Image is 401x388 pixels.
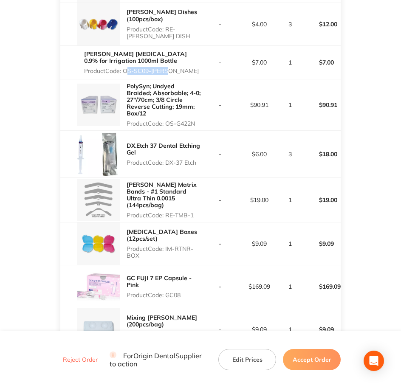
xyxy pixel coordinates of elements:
img: bnBsM2dvaQ [77,308,120,351]
a: [PERSON_NAME] Matrix Bands - #1 Standard Ultra Thin 0.0015 (144pcs/bag) [127,181,197,209]
a: Mixing [PERSON_NAME] (200pcs/bag) [127,314,197,328]
p: $18.00 [302,144,341,164]
p: For Origin Dental Supplier to action [110,351,209,368]
p: 1 [280,59,301,66]
p: $169.09 [302,276,341,297]
button: Edit Prices [218,349,276,370]
p: Product Code: OS-G422N [127,120,200,127]
p: - [201,101,240,108]
p: Product Code: DX-37 Etch [127,159,200,166]
a: DX.Etch 37 Dental Etching Gel [127,142,200,156]
button: Accept Order [283,349,341,370]
button: Reject Order [60,356,100,364]
p: $9.09 [302,319,341,340]
p: $7.00 [302,52,341,73]
p: $19.00 [240,197,279,203]
p: 1 [280,240,301,247]
img: aDg1d3E1dQ [77,131,120,177]
p: Product Code: RE-[PERSON_NAME] DISH [127,26,200,39]
p: 1 [280,326,301,333]
p: 1 [280,197,301,203]
div: Open Intercom Messenger [364,351,384,371]
p: Product Code: IM-RTNR-BOX [127,245,200,259]
a: [PERSON_NAME] [MEDICAL_DATA] 0.9% for Irrigation 1000ml Bottle [84,50,187,65]
p: $9.09 [240,326,279,333]
p: 3 [280,21,301,28]
p: Product Code: RE-TMB-1 [127,212,200,219]
p: $9.09 [240,240,279,247]
p: - [201,283,240,290]
p: 1 [280,283,301,290]
p: - [201,21,240,28]
a: [MEDICAL_DATA] Boxes (12pcs/set) [127,228,197,242]
a: [PERSON_NAME] Dishes (100pcs/box) [127,8,197,22]
p: - [201,326,240,333]
img: YWUxbWxsag [77,179,120,221]
img: bHBkeHMxYw [77,84,120,126]
p: 3 [280,151,301,157]
p: $90.91 [302,95,341,115]
img: MWk1aGFvZg [77,222,120,265]
img: YWFkemJ6cA [77,3,120,45]
p: $4.00 [240,21,279,28]
p: - [201,151,240,157]
img: OTEwZGl3dQ [77,265,120,308]
p: $12.00 [302,14,341,34]
p: $169.09 [240,283,279,290]
a: PolySyn; Undyed Braided; Absorbable; 4-0; 27"/70cm; 3/8 Circle Reverse Cutting; 19mm; Box/12 [127,82,200,117]
p: $19.00 [302,190,341,210]
p: - [201,59,240,66]
p: $90.91 [240,101,279,108]
p: $7.00 [240,59,279,66]
p: Product Code: GC08 [127,292,200,298]
a: GC FUJI 7 EP Capsule - Pink [127,274,192,289]
p: - [201,240,240,247]
p: - [201,197,240,203]
p: $9.09 [302,233,341,254]
p: Product Code: OS-SC09-[PERSON_NAME] [84,67,200,74]
p: 1 [280,101,301,108]
p: $6.00 [240,151,279,157]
